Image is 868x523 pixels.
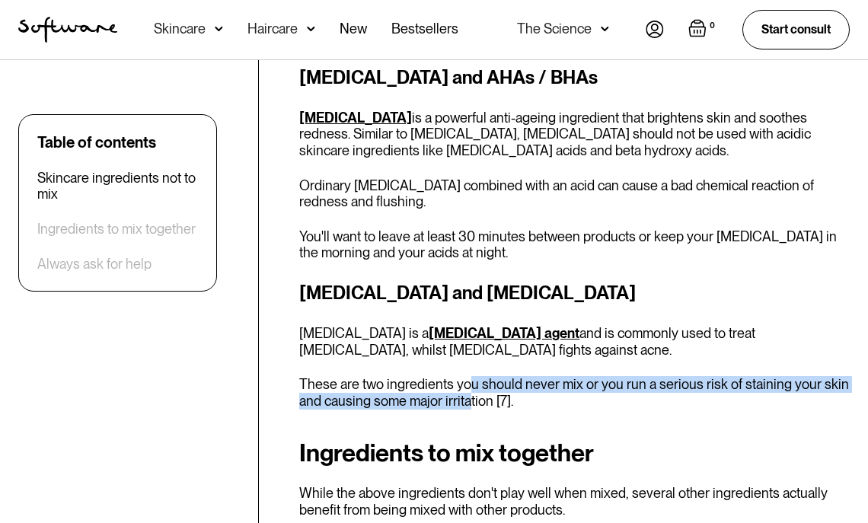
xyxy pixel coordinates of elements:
[215,21,223,37] img: arrow down
[688,19,718,40] a: Open empty cart
[299,110,850,159] p: is a powerful anti-ageing ingredient that brightens skin and soothes redness. Similar to [MEDICAL...
[18,17,117,43] img: Software Logo
[37,170,198,203] a: Skincare ingredients not to mix
[299,64,850,91] h3: [MEDICAL_DATA] and AHAs / BHAs
[429,325,579,341] a: [MEDICAL_DATA] agent
[299,439,850,467] h2: Ingredients to mix together
[299,282,636,304] strong: [MEDICAL_DATA] and [MEDICAL_DATA]
[307,21,315,37] img: arrow down
[154,21,206,37] div: Skincare
[742,10,850,49] a: Start consult
[299,228,850,261] p: You'll want to leave at least 30 minutes between products or keep your [MEDICAL_DATA] in the morn...
[299,485,850,518] p: While the above ingredients don't play well when mixed, several other ingredients actually benefi...
[707,19,718,33] div: 0
[517,21,592,37] div: The Science
[37,257,152,273] a: Always ask for help
[247,21,298,37] div: Haircare
[299,376,850,409] p: These are two ingredients you should never mix or you run a serious risk of staining your skin an...
[18,17,117,43] a: home
[299,110,412,126] a: [MEDICAL_DATA]
[601,21,609,37] img: arrow down
[299,177,850,210] p: Ordinary [MEDICAL_DATA] combined with an acid can cause a bad chemical reaction of redness and fl...
[299,325,850,358] p: [MEDICAL_DATA] is a and is commonly used to treat [MEDICAL_DATA], whilst [MEDICAL_DATA] fights ag...
[37,133,156,151] div: Table of contents
[37,222,196,238] a: Ingredients to mix together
